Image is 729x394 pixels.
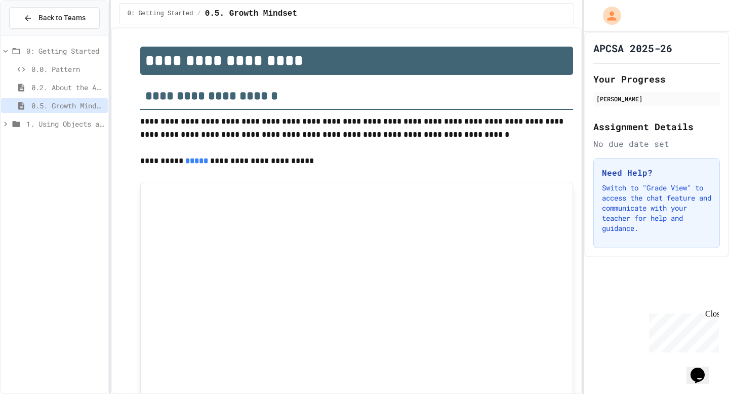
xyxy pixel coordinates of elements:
span: 0.0. Pattern [31,64,104,74]
p: Switch to "Grade View" to access the chat feature and communicate with your teacher for help and ... [602,183,711,233]
span: 0.2. About the AP CSA Exam [31,82,104,93]
button: Back to Teams [9,7,100,29]
iframe: chat widget [686,353,719,384]
div: No due date set [593,138,720,150]
h1: APCSA 2025-26 [593,41,672,55]
span: / [197,10,200,18]
h2: Assignment Details [593,120,720,134]
span: Back to Teams [38,13,86,23]
div: My Account [592,4,624,27]
span: 0: Getting Started [26,46,104,56]
iframe: chat widget [645,309,719,352]
span: 0: Getting Started [128,10,193,18]
h3: Need Help? [602,167,711,179]
div: [PERSON_NAME] [596,94,717,103]
span: 1. Using Objects and Methods [26,119,104,129]
span: 0.5. Growth Mindset [205,8,297,20]
div: Chat with us now!Close [4,4,70,64]
h2: Your Progress [593,72,720,86]
span: 0.5. Growth Mindset [31,100,104,111]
